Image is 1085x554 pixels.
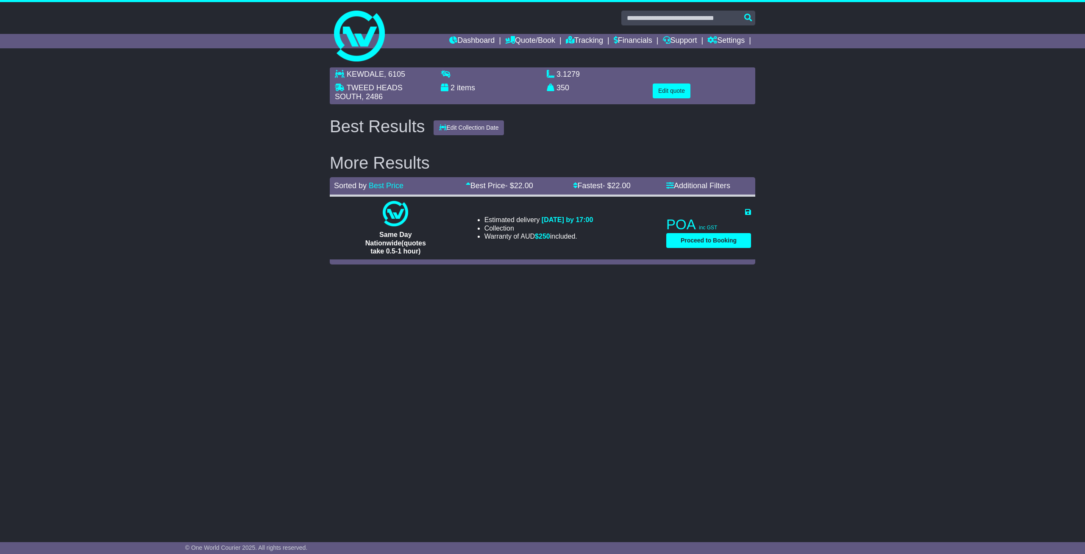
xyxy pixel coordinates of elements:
span: © One World Courier 2025. All rights reserved. [185,544,308,551]
img: One World Courier: Same Day Nationwide(quotes take 0.5-1 hour) [383,201,408,226]
span: 22.00 [612,181,631,190]
a: Additional Filters [666,181,730,190]
button: Edit quote [653,84,690,98]
h2: More Results [330,153,755,172]
span: 350 [556,84,569,92]
a: Dashboard [449,34,495,48]
span: inc GST [699,225,717,231]
button: Edit Collection Date [434,120,504,135]
li: Warranty of AUD included. [484,232,593,240]
span: 22.00 [514,181,533,190]
span: Sorted by [334,181,367,190]
span: $ [535,233,550,240]
div: Best Results [325,117,429,136]
span: - $ [603,181,631,190]
span: 2 [451,84,455,92]
span: , 2486 [362,92,383,101]
a: Fastest- $22.00 [573,181,631,190]
a: Best Price- $22.00 [466,181,533,190]
a: Financials [614,34,652,48]
li: Estimated delivery [484,216,593,224]
a: Tracking [566,34,603,48]
p: POA [666,216,751,233]
span: [DATE] by 17:00 [542,216,593,223]
a: Support [663,34,697,48]
span: 3.1279 [556,70,580,78]
span: Same Day Nationwide(quotes take 0.5-1 hour) [365,231,426,254]
span: - $ [505,181,533,190]
a: Settings [707,34,745,48]
span: , 6105 [384,70,405,78]
span: KEWDALE [347,70,384,78]
a: Best Price [369,181,403,190]
button: Proceed to Booking [666,233,751,248]
a: Quote/Book [505,34,555,48]
span: 250 [539,233,550,240]
li: Collection [484,224,593,232]
span: TWEED HEADS SOUTH [335,84,403,101]
span: items [457,84,475,92]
